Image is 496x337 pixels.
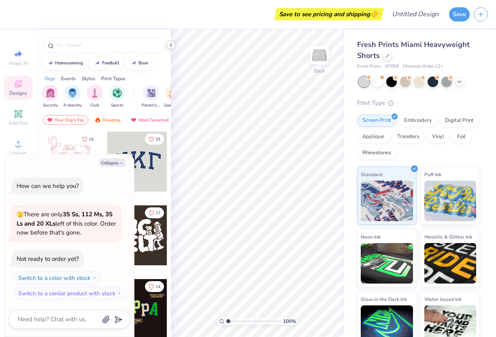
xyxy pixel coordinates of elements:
[17,211,23,218] span: 🫣
[399,115,437,127] div: Embroidery
[68,88,77,98] img: Fraternity Image
[361,170,382,179] span: Standard
[17,210,113,228] strong: 35 Ss, 112 Ms, 35 Ls and 20 XLs
[55,61,83,65] div: homecoming
[87,85,103,109] div: filter for Club
[42,85,58,109] button: filter button
[90,102,99,109] span: Club
[87,85,103,109] button: filter button
[92,275,97,280] img: Switch to a color with stock
[357,131,390,143] div: Applique
[138,61,148,65] div: bear
[82,75,95,82] div: Styles
[164,85,183,109] div: filter for Game Day
[155,211,160,215] span: 17
[117,291,122,296] img: Switch to a similar product with stock
[64,85,82,109] button: filter button
[64,85,82,109] div: filter for Fraternity
[9,60,28,66] span: Image AI
[392,131,424,143] div: Transfers
[164,102,183,109] span: Game Day
[314,67,325,75] div: Back
[102,61,119,65] div: football
[9,120,28,126] span: Add Text
[145,134,164,145] button: Like
[10,150,26,156] span: Upload
[164,85,183,109] button: filter button
[424,181,477,221] img: Puff Ink
[142,85,160,109] div: filter for Parent's Weekend
[130,61,137,66] img: trend_line.gif
[109,85,125,109] div: filter for Sports
[99,158,126,167] button: Collapse
[452,131,471,143] div: Foil
[46,88,55,98] img: Sorority Image
[403,63,443,70] span: Minimum Order: 12 +
[94,117,101,123] img: trending.gif
[43,102,58,109] span: Sorority
[145,207,164,218] button: Like
[357,98,480,108] div: Print Type
[311,47,328,63] img: Back
[43,115,88,125] div: Your Org's Fav
[17,210,116,237] span: There are only left of this color. Order now before that's gone.
[145,281,164,292] button: Like
[89,137,94,141] span: 15
[155,137,160,141] span: 33
[361,243,413,284] img: Neon Ink
[440,115,479,127] div: Digital Print
[9,90,27,96] span: Designs
[147,88,156,98] img: Parent's Weekend Image
[385,6,445,22] input: Untitled Design
[64,102,82,109] span: Fraternity
[142,85,160,109] button: filter button
[14,271,101,284] button: Switch to a color with stock
[47,61,53,66] img: trend_line.gif
[109,85,125,109] button: filter button
[43,57,87,69] button: homecoming
[89,57,123,69] button: football
[424,232,472,241] span: Metallic & Glitter Ink
[449,7,470,21] button: Save
[91,115,124,125] div: Trending
[169,88,178,98] img: Game Day Image
[370,9,379,19] span: 👉
[357,40,470,60] span: Fresh Prints Miami Heavyweight Shorts
[424,295,462,303] span: Water based Ink
[47,117,53,123] img: most_fav.gif
[61,75,76,82] div: Events
[17,182,79,190] div: How can we help you?
[142,102,160,109] span: Parent's Weekend
[361,181,413,221] img: Standard
[424,170,441,179] span: Puff Ink
[427,131,449,143] div: Vinyl
[127,115,172,125] div: Most Favorited
[101,75,126,82] div: Print Types
[42,85,58,109] div: filter for Sorority
[283,318,296,325] span: 100 %
[155,285,160,289] span: 14
[424,243,477,284] img: Metallic & Glitter Ink
[130,117,137,123] img: most_fav.gif
[113,88,122,98] img: Sports Image
[14,287,126,300] button: Switch to a similar product with stock
[357,147,396,159] div: Rhinestones
[94,61,100,66] img: trend_line.gif
[17,255,79,263] div: Not ready to order yet?
[111,102,123,109] span: Sports
[277,8,381,20] div: Save to see pricing and shipping
[78,134,97,145] button: Like
[90,88,99,98] img: Club Image
[361,295,407,303] span: Glow in the Dark Ink
[361,232,381,241] span: Neon Ink
[126,57,152,69] button: bear
[357,115,396,127] div: Screen Print
[357,63,381,70] span: Fresh Prints
[45,75,55,82] div: Orgs
[56,41,160,49] input: Try "Alpha"
[385,63,399,70] span: # FP89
